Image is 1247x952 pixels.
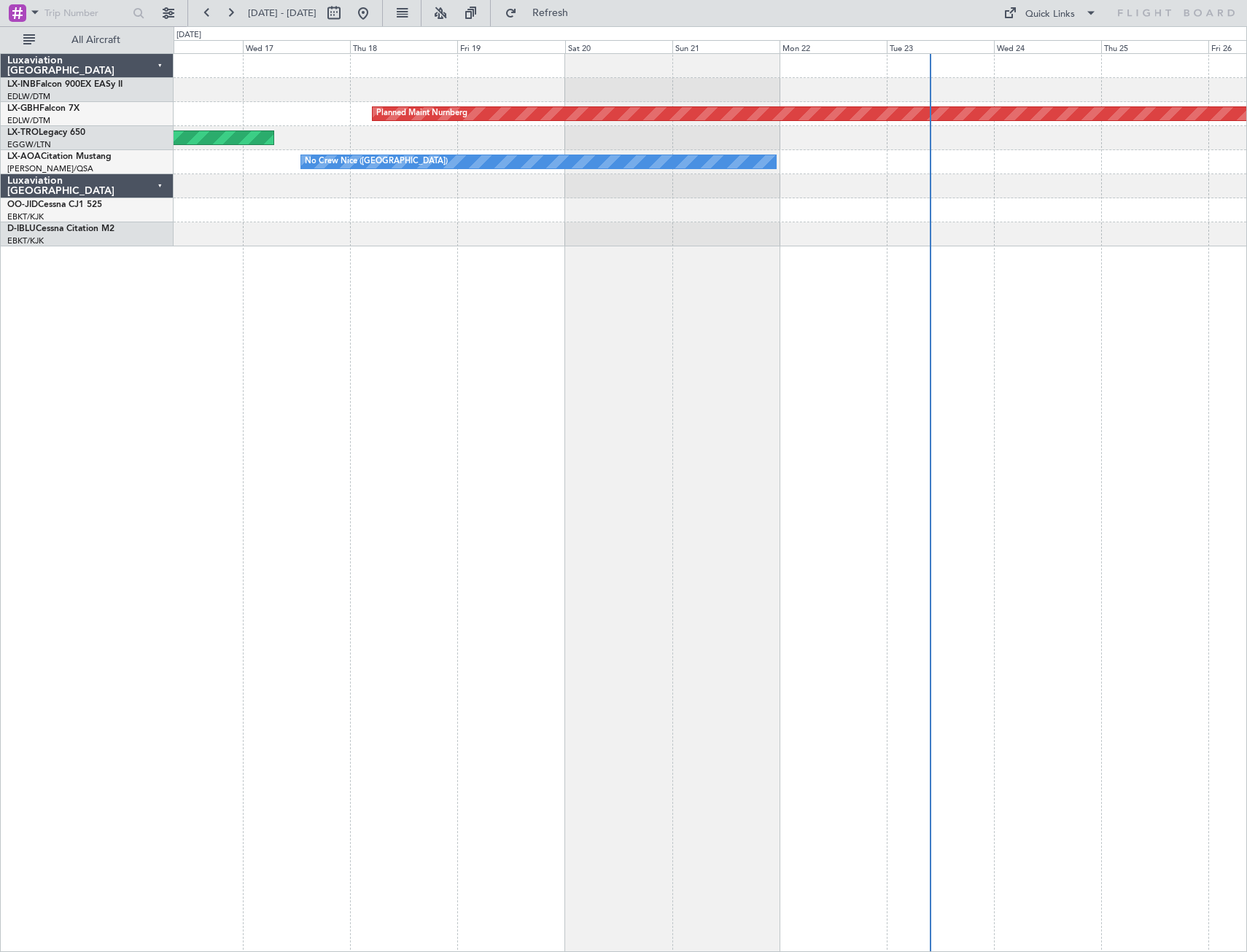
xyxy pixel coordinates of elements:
a: LX-AOACitation Mustang [7,152,112,161]
div: [DATE] [176,29,201,42]
div: Tue 23 [887,40,994,53]
span: All Aircraft [38,35,154,45]
input: Trip Number [44,2,128,24]
div: Wed 17 [243,40,350,53]
a: LX-GBHFalcon 7X [7,104,79,113]
a: LX-TROLegacy 650 [7,128,85,137]
div: Sat 20 [565,40,672,53]
div: Thu 25 [1101,40,1208,53]
a: EDLW/DTM [7,115,50,126]
span: Refresh [520,8,581,18]
div: Thu 18 [350,40,457,53]
span: [DATE] - [DATE] [248,7,316,20]
a: OO-JIDCessna CJ1 525 [7,200,102,209]
div: Mon 22 [780,40,887,53]
span: OO-JID [7,200,38,209]
a: LX-INBFalcon 900EX EASy II [7,80,123,89]
a: EDLW/DTM [7,91,50,102]
div: Fri 19 [457,40,564,53]
div: No Crew Nice ([GEOGRAPHIC_DATA]) [305,151,448,173]
div: Quick Links [1025,7,1075,22]
span: LX-AOA [7,152,41,161]
a: EBKT/KJK [7,235,44,246]
span: LX-INB [7,80,36,89]
a: D-IBLUCessna Citation M2 [7,225,114,233]
button: All Aircraft [16,28,158,52]
span: LX-TRO [7,128,39,137]
div: Tue 16 [136,40,243,53]
div: Sun 21 [672,40,780,53]
span: LX-GBH [7,104,39,113]
button: Quick Links [996,1,1104,25]
a: EGGW/LTN [7,139,51,150]
span: D-IBLU [7,225,36,233]
a: [PERSON_NAME]/QSA [7,163,93,174]
div: Wed 24 [994,40,1101,53]
a: EBKT/KJK [7,211,44,222]
div: Planned Maint Nurnberg [376,103,467,125]
button: Refresh [498,1,586,25]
